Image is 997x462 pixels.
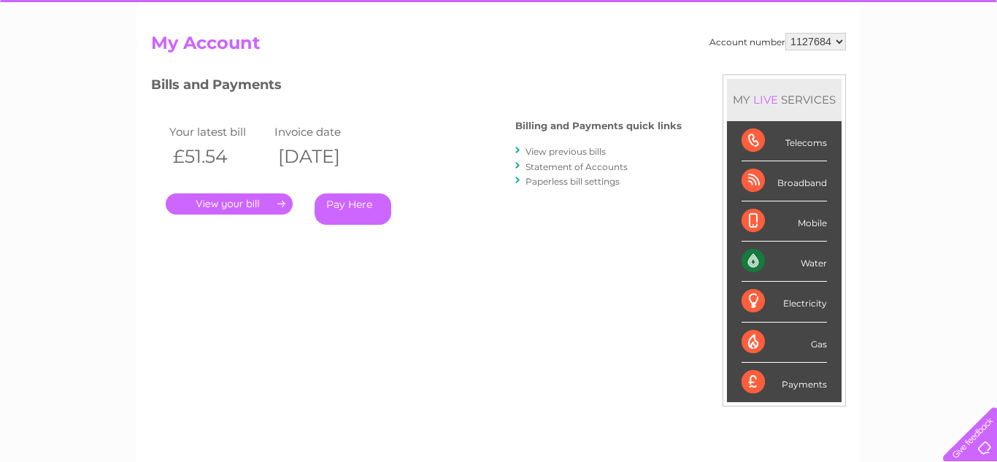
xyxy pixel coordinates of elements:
th: [DATE] [271,142,376,172]
div: Clear Business is a trading name of Verastar Limited (registered in [GEOGRAPHIC_DATA] No. 3667643... [155,8,844,71]
div: Electricity [742,282,827,322]
a: Statement of Accounts [526,161,628,172]
div: Mobile [742,201,827,242]
a: Contact [900,62,936,73]
a: Telecoms [817,62,861,73]
td: Your latest bill [166,122,271,142]
div: Account number [709,33,846,50]
div: MY SERVICES [727,79,842,120]
h3: Bills and Payments [151,74,682,100]
td: Invoice date [271,122,376,142]
a: 0333 014 3131 [722,7,823,26]
div: Water [742,242,827,282]
div: Telecoms [742,121,827,161]
a: View previous bills [526,146,606,157]
a: Blog [870,62,891,73]
a: Energy [777,62,809,73]
a: Pay Here [315,193,391,225]
a: Paperless bill settings [526,176,620,187]
div: Gas [742,323,827,363]
div: Broadband [742,161,827,201]
img: logo.png [35,38,109,82]
h2: My Account [151,33,846,61]
a: Log out [949,62,983,73]
h4: Billing and Payments quick links [515,120,682,131]
div: Payments [742,363,827,402]
div: LIVE [750,93,781,107]
th: £51.54 [166,142,271,172]
a: . [166,193,293,215]
a: Water [740,62,768,73]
